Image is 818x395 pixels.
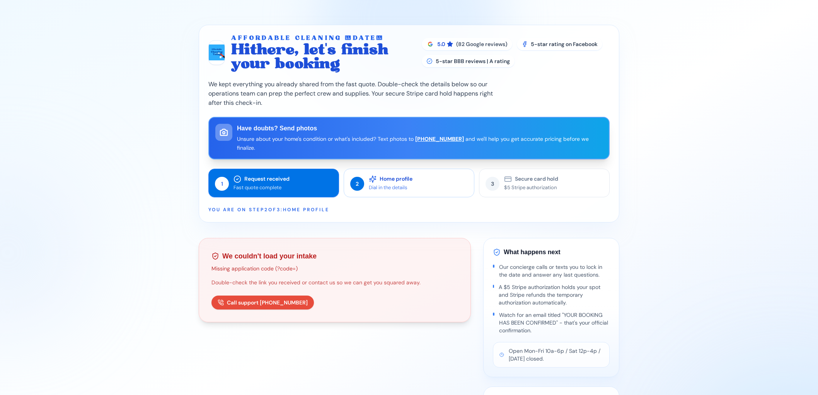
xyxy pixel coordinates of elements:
[456,40,508,48] span: (82 Google reviews)
[325,39,327,59] span: '
[493,283,610,306] li: A $5 Stripe authorization holds your spot and Stripe refunds the temporary authorization automati...
[237,135,603,152] p: Unsure about your home's condition or what's included? Text photos to and we'll help you get accu...
[231,42,412,70] h1: Hi there , let s finish your booking
[208,80,505,108] p: We kept everything you already shared from the fast quote. Double-check the details below so our ...
[211,265,458,272] p: Missing application code (?code=)
[369,185,412,191] p: Dial in the details
[208,207,610,213] p: You are on step 2 of 3 : Home profile
[233,185,290,191] p: Fast quote complete
[517,38,602,50] div: 5-star rating on Facebook
[437,40,453,48] span: 5.0
[493,311,610,334] li: Watch for an email titled "YOUR BOOKING HAS BEEN CONFIRMED" - that's your official confirmation.
[231,34,412,42] p: Affordable Cleaning [DATE]
[486,177,499,191] div: 3
[422,55,515,67] div: 5-star BBB reviews | A rating
[504,185,558,191] p: $5 Stripe authorization
[211,296,314,310] a: Call support [PHONE_NUMBER]
[426,40,434,48] img: Google
[237,124,603,133] h3: Have doubts? Send photos
[215,177,229,191] div: 1
[211,251,458,262] h2: We couldn't load your intake
[211,279,458,286] p: Double-check the link you received or contact us so we can get you squared away.
[380,176,412,183] p: Home profile
[515,176,558,183] p: Secure card hold
[350,177,364,191] div: 2
[493,248,610,257] h3: What happens next
[209,44,225,60] img: Affordable Cleaning Today
[244,176,290,183] p: Request received
[493,342,610,368] div: Open Mon-Fri 10a-6p / Sat 12p-4p / [DATE] closed.
[415,135,464,142] a: [PHONE_NUMBER]
[493,263,610,279] li: Our concierge calls or texts you to lock in the date and answer any last questions.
